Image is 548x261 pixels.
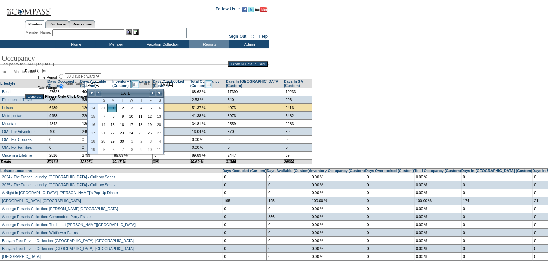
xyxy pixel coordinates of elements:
[222,213,267,220] td: 0
[461,189,532,197] td: 0
[365,244,414,252] td: 0
[1,70,36,74] span: Include Maintenance:
[131,80,139,88] a: Open the calendar popup.
[95,90,102,97] a: <
[2,207,118,211] a: Auberge Resorts Collection: [PERSON_NAME][GEOGRAPHIC_DATA]
[80,151,112,159] td: 2799
[117,121,126,128] a: 16
[2,145,32,150] a: OIAL For Families
[154,112,163,120] td: Saturday, April 13, 2024
[153,127,190,135] td: 0
[365,228,414,236] td: 0
[88,120,98,129] th: 16
[45,94,86,98] strong: Please Only Click Once
[190,127,226,135] td: 16.04 %
[98,145,107,154] td: Sunday, May 05, 2024
[117,137,126,145] a: 30
[259,34,268,39] a: Help
[222,220,267,228] td: 0
[126,137,136,145] td: Wednesday, May 01, 2024
[95,40,135,48] td: Member
[310,205,365,213] td: 0.00 %
[107,120,117,129] td: Monday, April 15, 2024
[133,29,139,35] img: Reservations
[222,244,267,252] td: 0
[226,88,284,96] td: 17390
[461,213,532,220] td: 0
[80,103,112,111] td: 12643
[47,143,80,151] td: 0
[25,94,268,99] td: (This is a long running report)
[255,7,267,12] img: Subscribe to our YouTube Channel
[284,151,312,159] td: 69
[145,112,154,120] td: Friday, April 12, 2024
[145,104,154,112] td: Friday, April 05, 2024
[80,79,106,88] a: Days Available (Custom)
[126,120,136,129] td: Wednesday, April 17, 2024
[284,88,312,96] td: 10233
[222,181,267,189] td: 0
[136,137,144,145] a: 2
[2,129,35,134] a: OIAL For Adventure
[2,238,134,243] a: Banyan Tree Private Collection: [GEOGRAPHIC_DATA], [GEOGRAPHIC_DATA]
[310,213,365,220] td: 0.00 %
[145,98,154,104] th: Friday
[117,98,126,104] th: Tuesday
[414,236,461,244] td: 0.00 %
[248,9,254,13] a: Follow us on Twitter
[37,75,57,79] label: Time Period
[365,169,414,173] a: Days Overbooked (Custom)
[190,103,226,111] td: 51.37 %
[2,114,23,118] a: Metropolitan
[284,127,312,135] td: 30
[149,90,156,97] a: >
[126,29,132,35] img: View
[267,173,310,181] td: 0
[222,173,267,181] td: 0
[88,112,98,120] th: 15
[414,252,461,260] td: 0.00 %
[310,244,365,252] td: 0.00 %
[37,85,57,90] label: Date Range
[47,127,80,135] td: 400
[284,103,312,111] td: 2416
[47,96,80,103] td: 836
[80,119,112,127] td: 13925
[461,169,532,173] a: Days In [GEOGRAPHIC_DATA] (Custom)
[226,111,284,119] td: 3976
[267,228,310,236] td: 0
[80,159,112,164] td: 128971
[190,119,226,127] td: 34.81 %
[145,120,154,129] td: Friday, April 19, 2024
[242,7,247,12] img: Become our fan on Facebook
[98,146,107,153] a: 5
[222,236,267,244] td: 0
[284,96,312,103] td: 296
[47,88,80,96] td: 27623
[108,137,116,145] a: 29
[80,96,112,103] td: 33557
[461,236,532,244] td: 0
[222,205,267,213] td: 0
[267,244,310,252] td: 0
[135,145,145,154] td: Thursday, May 09, 2024
[461,197,532,205] td: 174
[222,169,266,173] a: Days Occupied (Custom)
[461,220,532,228] td: 0
[267,169,310,173] a: Days Available (Custom)
[267,236,310,244] td: 0
[145,145,154,154] td: Friday, May 10, 2024
[154,146,163,153] a: 11
[117,129,126,137] a: 23
[255,9,267,13] a: Subscribe to our YouTube Channel
[145,146,154,153] a: 10
[135,104,145,112] td: Thursday, April 04, 2024
[156,90,163,97] a: >>
[153,151,190,159] td: 0
[251,34,254,39] span: ::
[0,169,32,173] a: Leisure Locations
[47,111,80,119] td: 9458
[145,104,154,112] a: 5
[284,119,312,127] td: 2283
[226,151,284,159] td: 2447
